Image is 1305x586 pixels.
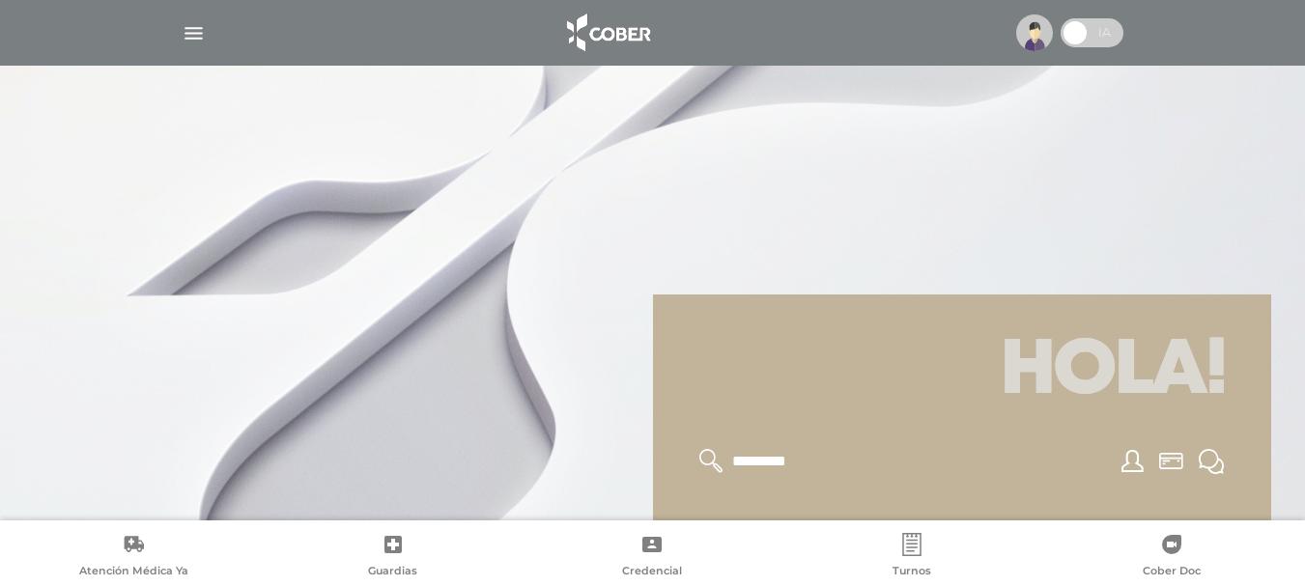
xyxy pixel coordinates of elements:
a: Credencial [523,533,782,582]
a: Guardias [264,533,524,582]
a: Cober Doc [1041,533,1301,582]
a: Turnos [782,533,1042,582]
span: Cober Doc [1143,564,1201,581]
a: Atención Médica Ya [4,533,264,582]
span: Atención Médica Ya [79,564,188,581]
img: Cober_menu-lines-white.svg [182,21,206,45]
img: logo_cober_home-white.png [556,10,658,56]
span: Guardias [368,564,417,581]
span: Credencial [622,564,682,581]
h1: Hola! [676,318,1248,426]
img: profile-placeholder.svg [1016,14,1053,51]
span: Turnos [893,564,931,581]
